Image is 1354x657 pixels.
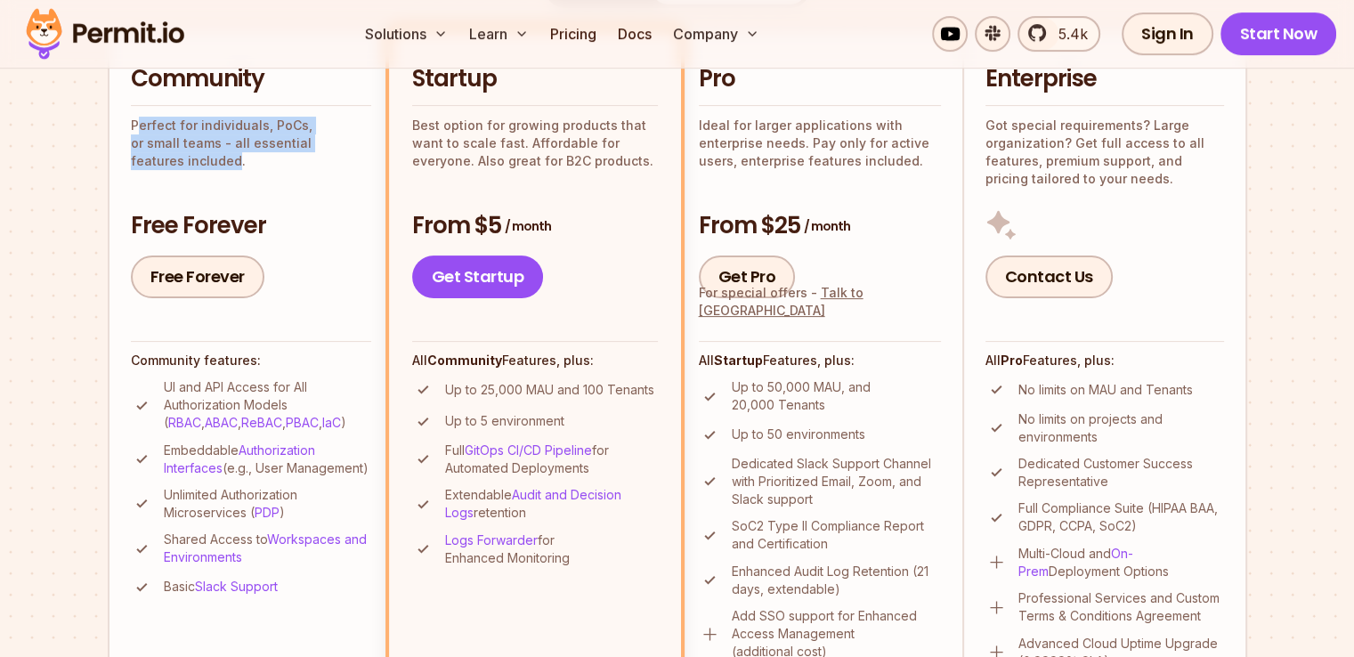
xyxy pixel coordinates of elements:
[131,255,264,298] a: Free Forever
[1018,546,1133,579] a: On-Prem
[131,352,371,369] h4: Community features:
[427,353,502,368] strong: Community
[164,578,278,596] p: Basic
[445,442,658,477] p: Full for Automated Deployments
[205,415,238,430] a: ABAC
[1018,381,1193,399] p: No limits on MAU and Tenants
[505,217,551,235] span: / month
[164,442,371,477] p: Embeddable (e.g., User Management)
[732,517,941,553] p: SoC2 Type II Compliance Report and Certification
[699,284,941,320] div: For special offers -
[1018,455,1224,491] p: Dedicated Customer Success Representative
[412,255,544,298] a: Get Startup
[985,117,1224,188] p: Got special requirements? Large organization? Get full access to all features, premium support, a...
[985,63,1224,95] h2: Enterprise
[804,217,850,235] span: / month
[1018,410,1224,446] p: No limits on projects and environments
[131,117,371,170] p: Perfect for individuals, PoCs, or small teams - all essential features included.
[131,210,371,242] h3: Free Forever
[445,532,538,547] a: Logs Forwarder
[164,531,371,566] p: Shared Access to
[445,531,658,567] p: for Enhanced Monitoring
[1018,16,1100,52] a: 5.4k
[1018,499,1224,535] p: Full Compliance Suite (HIPAA BAA, GDPR, CCPA, SoC2)
[1220,12,1337,55] a: Start Now
[732,426,865,443] p: Up to 50 environments
[255,505,280,520] a: PDP
[1048,23,1088,45] span: 5.4k
[732,378,941,414] p: Up to 50,000 MAU, and 20,000 Tenants
[241,415,282,430] a: ReBAC
[462,16,536,52] button: Learn
[358,16,455,52] button: Solutions
[699,63,941,95] h2: Pro
[195,579,278,594] a: Slack Support
[1001,353,1023,368] strong: Pro
[168,415,201,430] a: RBAC
[732,455,941,508] p: Dedicated Slack Support Channel with Prioritized Email, Zoom, and Slack support
[445,487,621,520] a: Audit and Decision Logs
[714,353,763,368] strong: Startup
[131,63,371,95] h2: Community
[322,415,341,430] a: IaC
[699,210,941,242] h3: From $25
[543,16,604,52] a: Pricing
[412,117,658,170] p: Best option for growing products that want to scale fast. Affordable for everyone. Also great for...
[164,378,371,432] p: UI and API Access for All Authorization Models ( , , , , )
[611,16,659,52] a: Docs
[699,352,941,369] h4: All Features, plus:
[465,442,592,458] a: GitOps CI/CD Pipeline
[445,486,658,522] p: Extendable retention
[445,381,654,399] p: Up to 25,000 MAU and 100 Tenants
[412,63,658,95] h2: Startup
[732,563,941,598] p: Enhanced Audit Log Retention (21 days, extendable)
[445,412,564,430] p: Up to 5 environment
[985,352,1224,369] h4: All Features, plus:
[286,415,319,430] a: PBAC
[699,255,796,298] a: Get Pro
[1018,589,1224,625] p: Professional Services and Custom Terms & Conditions Agreement
[412,210,658,242] h3: From $5
[666,16,766,52] button: Company
[164,486,371,522] p: Unlimited Authorization Microservices ( )
[1018,545,1224,580] p: Multi-Cloud and Deployment Options
[18,4,192,64] img: Permit logo
[412,352,658,369] h4: All Features, plus:
[164,442,315,475] a: Authorization Interfaces
[1122,12,1213,55] a: Sign In
[699,117,941,170] p: Ideal for larger applications with enterprise needs. Pay only for active users, enterprise featur...
[985,255,1113,298] a: Contact Us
